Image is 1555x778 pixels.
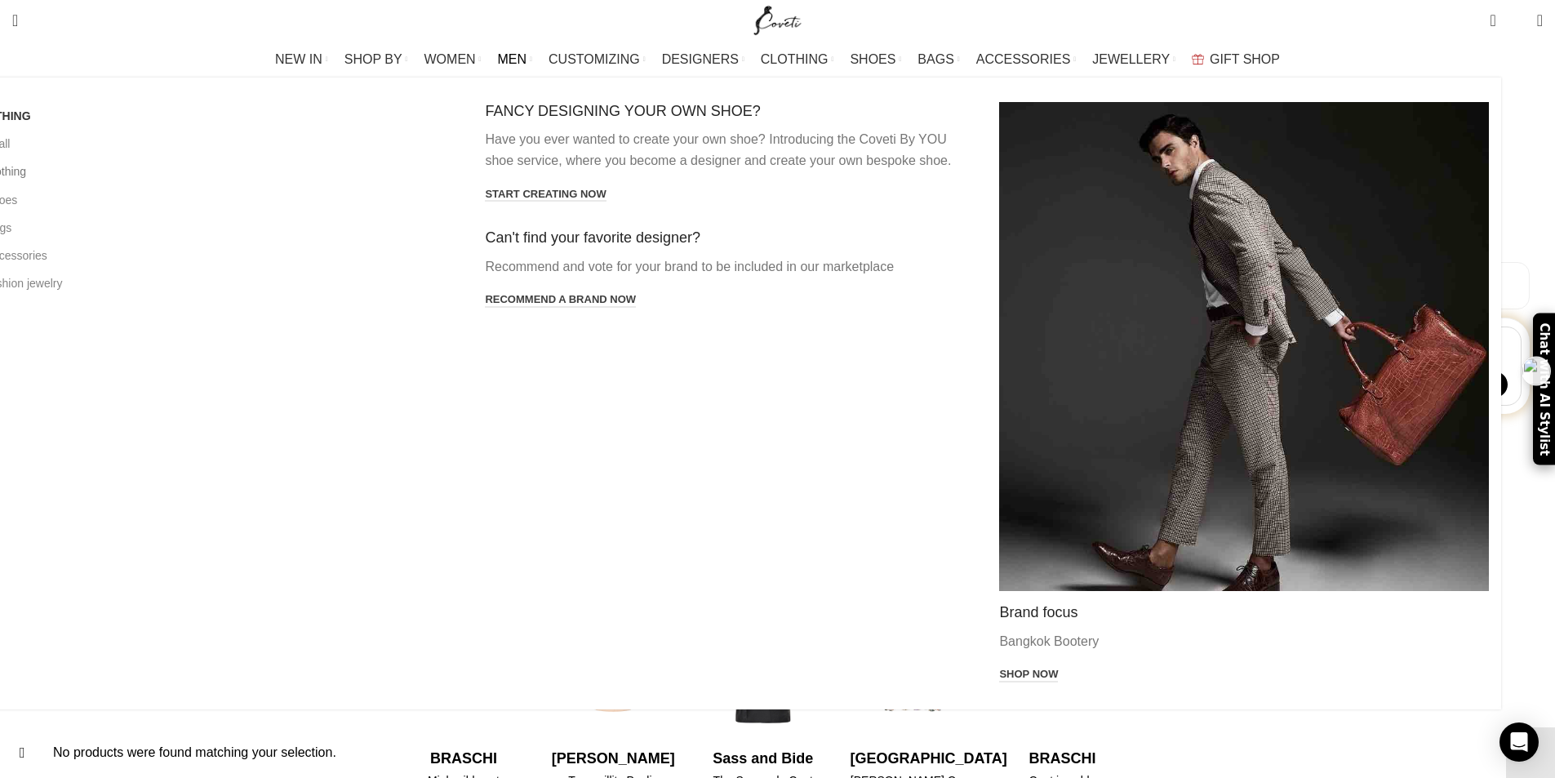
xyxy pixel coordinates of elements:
[850,43,901,76] a: SHOES
[999,603,1489,622] h4: Brand focus
[1210,51,1280,67] span: GIFT SHOP
[549,43,646,76] a: CUSTOMIZING
[485,229,975,247] h4: Can't find your favorite designer?
[999,631,1489,652] p: Bangkok Bootery
[424,51,476,67] span: WOMEN
[850,51,895,67] span: SHOES
[976,51,1071,67] span: ACCESSORIES
[344,51,402,67] span: SHOP BY
[344,43,408,76] a: SHOP BY
[485,102,975,121] h4: FANCY DESIGNING YOUR OWN SHOE?
[498,51,527,67] span: MEN
[4,4,26,37] a: Search
[275,51,322,67] span: NEW IN
[549,51,640,67] span: CUSTOMIZING
[662,51,739,67] span: DESIGNERS
[485,129,975,171] p: Have you ever wanted to create your own shoe? Introducing the Coveti By YOU shoe service, where y...
[1508,4,1525,37] div: My Wishlist
[917,51,953,67] span: BAGS
[1192,43,1280,76] a: GIFT SHOP
[976,43,1077,76] a: ACCESSORIES
[761,43,834,76] a: CLOTHING
[1499,722,1539,762] div: Open Intercom Messenger
[498,43,532,76] a: MEN
[917,43,959,76] a: BAGS
[485,256,975,278] p: Recommend and vote for your brand to be included in our marketplace
[761,51,829,67] span: CLOTHING
[999,668,1058,682] a: Shop now
[485,188,606,202] a: Start creating now
[1192,54,1204,64] img: GiftBag
[999,102,1489,591] img: mens saddle shoes Men with brown shoes and brown bag
[1512,16,1524,29] span: 0
[662,43,744,76] a: DESIGNERS
[1482,4,1504,37] a: 0
[1092,51,1170,67] span: JEWELLERY
[424,43,482,76] a: WOMEN
[275,43,328,76] a: NEW IN
[750,12,805,26] a: Site logo
[1491,8,1504,20] span: 0
[485,293,636,308] a: Recommend a brand now
[4,43,1551,76] div: Main navigation
[1092,43,1175,76] a: JEWELLERY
